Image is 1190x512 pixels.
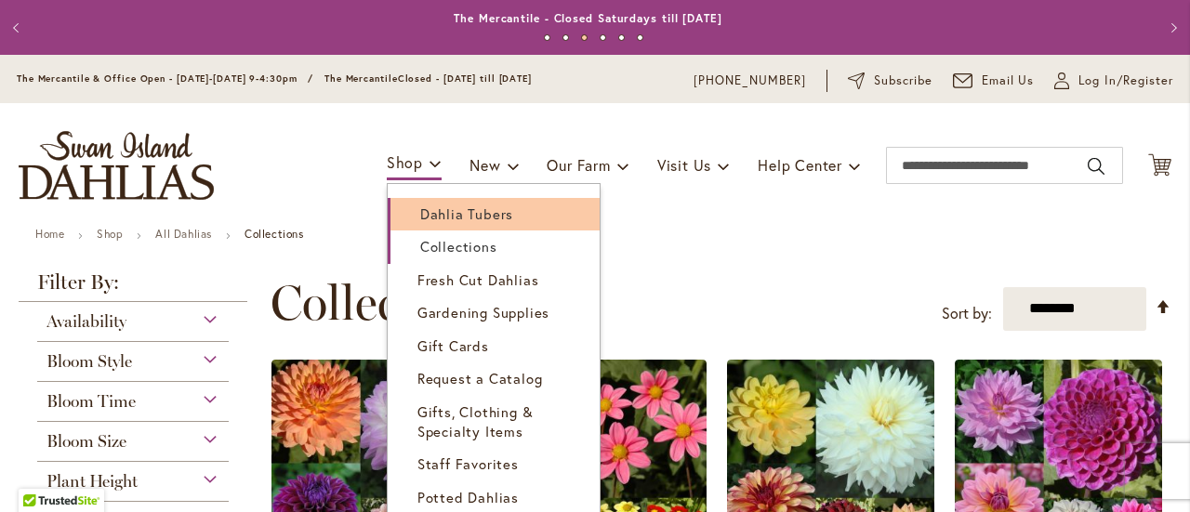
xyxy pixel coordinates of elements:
label: Sort by: [942,296,992,331]
span: Staff Favorites [417,454,519,473]
span: Closed - [DATE] till [DATE] [398,72,532,85]
strong: Filter By: [19,272,247,302]
span: Help Center [758,155,842,175]
span: Bloom Size [46,431,126,452]
span: Collections [420,237,497,256]
a: All Dahlias [155,227,212,241]
strong: Collections [245,227,304,241]
button: 3 of 6 [581,34,588,41]
button: 2 of 6 [562,34,569,41]
a: Shop [97,227,123,241]
a: Email Us [953,72,1035,90]
span: Our Farm [547,155,610,175]
span: Bloom Time [46,391,136,412]
span: Availability [46,311,126,332]
a: [PHONE_NUMBER] [694,72,806,90]
span: Request a Catalog [417,369,543,387]
span: Gifts, Clothing & Specialty Items [417,402,534,440]
button: Next [1153,9,1190,46]
span: Subscribe [874,72,932,90]
span: New [469,155,500,175]
span: Collections [271,275,503,331]
button: 6 of 6 [637,34,643,41]
span: Gardening Supplies [417,303,549,322]
span: Log In/Register [1078,72,1173,90]
button: 5 of 6 [618,34,625,41]
iframe: Launch Accessibility Center [14,446,66,498]
a: Subscribe [848,72,932,90]
span: Fresh Cut Dahlias [417,270,539,289]
a: The Mercantile - Closed Saturdays till [DATE] [454,11,722,25]
span: Bloom Style [46,351,132,372]
button: 1 of 6 [544,34,550,41]
span: Potted Dahlias [417,488,519,506]
span: Shop [387,152,423,172]
a: Log In/Register [1054,72,1173,90]
a: Home [35,227,64,241]
span: Visit Us [657,155,711,175]
span: The Mercantile & Office Open - [DATE]-[DATE] 9-4:30pm / The Mercantile [17,72,398,85]
a: Gift Cards [388,330,600,362]
button: 4 of 6 [600,34,606,41]
span: Plant Height [46,471,138,492]
a: store logo [19,131,214,200]
span: Email Us [982,72,1035,90]
span: Dahlia Tubers [420,204,513,223]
